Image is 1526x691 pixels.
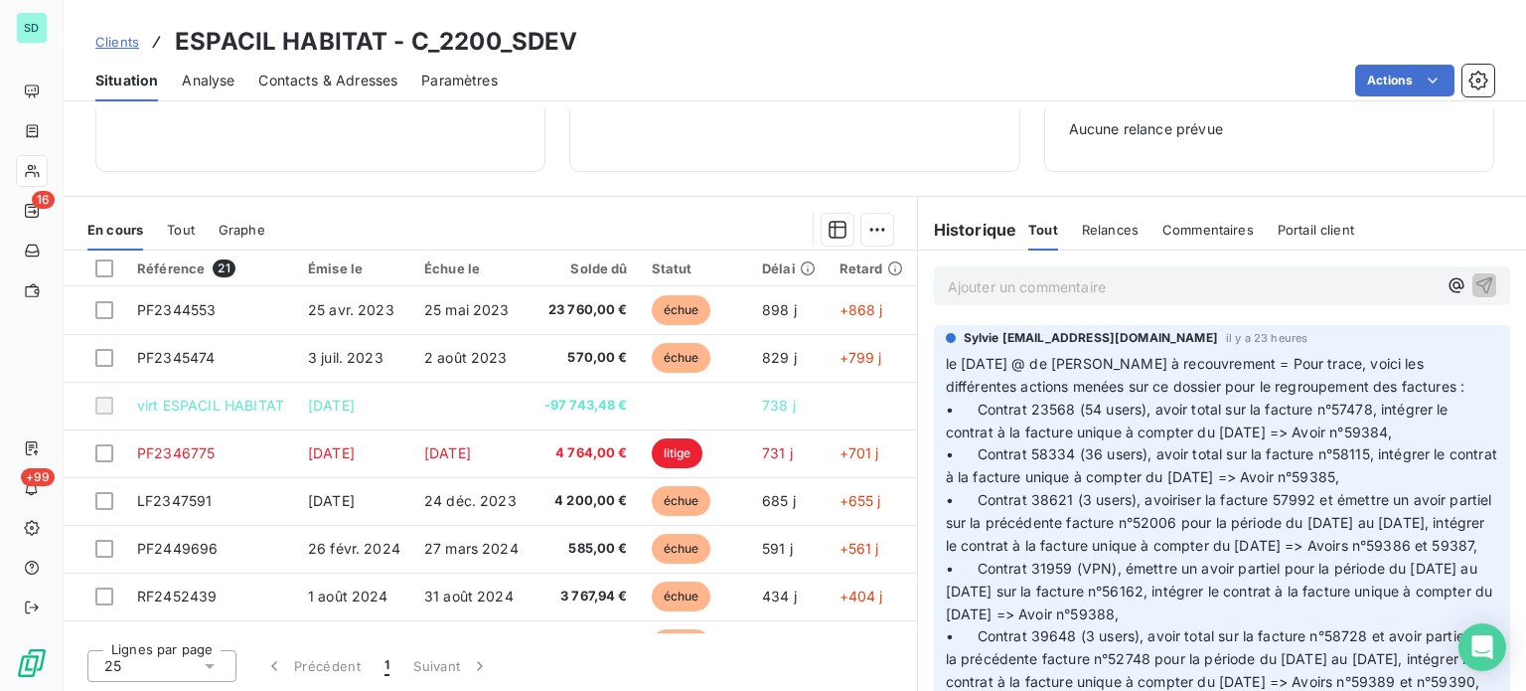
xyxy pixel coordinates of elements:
[424,349,508,366] span: 2 août 2023
[1162,222,1254,238] span: Commentaires
[839,349,882,366] span: +799 j
[542,396,628,416] span: -97 743,48 €
[918,218,1017,242] h6: Historique
[542,443,628,463] span: 4 764,00 €
[1355,65,1454,96] button: Actions
[16,12,48,44] div: SD
[762,444,793,461] span: 731 j
[1069,119,1469,139] span: Aucune relance prévue
[308,397,355,414] span: [DATE]
[542,587,628,606] span: 3 767,94 €
[1458,623,1506,671] div: Open Intercom Messenger
[421,71,498,90] span: Paramètres
[308,444,355,461] span: [DATE]
[219,222,265,238] span: Graphe
[308,349,383,366] span: 3 juil. 2023
[652,582,711,611] span: échue
[308,540,400,557] span: 26 févr. 2024
[95,34,139,50] span: Clients
[1278,222,1354,238] span: Portail client
[762,588,797,605] span: 434 j
[308,492,355,509] span: [DATE]
[424,588,514,605] span: 31 août 2024
[424,492,517,509] span: 24 déc. 2023
[95,71,158,90] span: Situation
[137,397,284,414] span: virt ESPACIL HABITAT
[542,491,628,511] span: 4 200,00 €
[839,301,883,318] span: +868 j
[946,560,1497,622] span: • Contrat 31959 (VPN), émettre un avoir partiel pour la période du [DATE] au [DATE] sur la factur...
[964,329,1218,347] span: Sylvie [EMAIL_ADDRESS][DOMAIN_NAME]
[137,540,218,557] span: PF2449696
[839,444,879,461] span: +701 j
[1226,332,1307,344] span: il y a 23 heures
[308,588,388,605] span: 1 août 2024
[652,629,711,659] span: échue
[946,491,1496,554] span: • Contrat 38621 (3 users), avoiriser la facture 57992 et émettre un avoir partiel sur la précéden...
[424,444,471,461] span: [DATE]
[308,301,394,318] span: 25 avr. 2023
[839,588,883,605] span: +404 j
[252,645,373,687] button: Précédent
[21,468,55,486] span: +99
[384,656,389,676] span: 1
[652,486,711,516] span: échue
[137,444,215,461] span: PF2346775
[762,540,793,557] span: 591 j
[137,349,215,366] span: PF2345474
[95,32,139,52] a: Clients
[424,540,519,557] span: 27 mars 2024
[542,348,628,368] span: 570,00 €
[839,492,881,509] span: +655 j
[946,627,1496,690] span: • Contrat 39648 (3 users), avoir total sur la facture n°58728 et avoir partiel sur la précédente ...
[137,259,284,277] div: Référence
[424,301,510,318] span: 25 mai 2023
[167,222,195,238] span: Tout
[424,260,519,276] div: Échue le
[137,492,212,509] span: LF2347591
[175,24,577,60] h3: ESPACIL HABITAT - C_2200_SDEV
[373,645,401,687] button: 1
[1028,222,1058,238] span: Tout
[308,260,400,276] div: Émise le
[762,492,796,509] span: 685 j
[652,260,738,276] div: Statut
[258,71,397,90] span: Contacts & Adresses
[542,260,628,276] div: Solde dû
[839,540,879,557] span: +561 j
[137,588,217,605] span: RF2452439
[542,539,628,559] span: 585,00 €
[946,445,1501,485] span: • Contrat 58334 (36 users), avoir total sur la facture n°58115, intégrer le contrat à la facture ...
[104,656,121,676] span: 25
[87,222,143,238] span: En cours
[762,349,797,366] span: 829 j
[762,301,797,318] span: 898 j
[762,397,796,414] span: 738 j
[946,401,1452,440] span: • Contrat 23568 (54 users), avoir total sur la facture n°57478, intégrer le contrat à la facture ...
[542,300,628,320] span: 23 760,00 €
[137,301,216,318] span: PF2344553
[401,645,502,687] button: Suivant
[762,260,816,276] div: Délai
[652,534,711,564] span: échue
[946,355,1465,395] span: le [DATE] @ de [PERSON_NAME] à recouvrement = Pour trace, voici les différentes actions menées su...
[32,191,55,209] span: 16
[182,71,234,90] span: Analyse
[213,259,234,277] span: 21
[839,260,903,276] div: Retard
[16,647,48,679] img: Logo LeanPay
[652,295,711,325] span: échue
[652,438,703,468] span: litige
[652,343,711,373] span: échue
[1082,222,1139,238] span: Relances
